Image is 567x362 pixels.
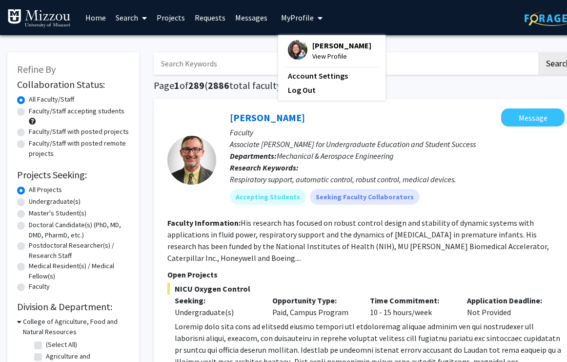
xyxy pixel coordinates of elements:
span: NICU Oxygen Control [167,283,565,295]
mat-chip: Accepting Students [230,189,306,205]
img: University of Missouri Logo [7,9,71,28]
label: Faculty/Staff with posted remote projects [29,138,129,159]
p: Open Projects [167,269,565,280]
p: Faculty [230,127,565,138]
label: Master's Student(s) [29,208,86,218]
iframe: Chat [7,318,41,355]
span: My Profile [281,13,314,22]
span: Mechanical & Aerospace Engineering [277,151,394,161]
b: Departments: [230,151,277,161]
fg-read-more: His research has focused on robust control design and stability of dynamic systems with applicati... [167,218,549,263]
label: All Faculty/Staff [29,94,74,105]
span: 2886 [208,79,229,91]
span: Refine By [17,63,56,75]
p: Seeking: [175,295,258,306]
a: Search [111,0,152,35]
label: (Select All) [46,340,77,350]
a: Account Settings [288,70,376,82]
p: Time Commitment: [370,295,453,306]
label: Faculty/Staff accepting students [29,106,124,116]
label: All Projects [29,185,62,195]
p: Opportunity Type: [272,295,355,306]
a: Projects [152,0,190,35]
a: Requests [190,0,230,35]
label: Medical Resident(s) / Medical Fellow(s) [29,261,129,281]
a: Log Out [288,84,376,96]
div: Paid, Campus Program [265,295,363,318]
p: Application Deadline: [467,295,550,306]
div: Respiratory support, automatic control, robust control, medical devices. [230,173,565,185]
b: Faculty Information: [167,218,241,228]
span: 1 [174,79,180,91]
label: Postdoctoral Researcher(s) / Research Staff [29,240,129,261]
span: View Profile [312,51,371,62]
input: Search Keywords [154,52,537,75]
h2: Collaboration Status: [17,79,129,90]
mat-chip: Seeking Faculty Collaborators [310,189,420,205]
h2: Division & Department: [17,301,129,313]
h3: College of Agriculture, Food and Natural Resources [23,317,129,337]
h2: Projects Seeking: [17,169,129,181]
a: Home [81,0,111,35]
label: Doctoral Candidate(s) (PhD, MD, DMD, PharmD, etc.) [29,220,129,240]
button: Message Roger Fales [501,108,565,127]
label: Faculty/Staff with posted projects [29,127,129,137]
a: [PERSON_NAME] [230,111,305,124]
a: Messages [230,0,272,35]
div: Not Provided [460,295,557,318]
img: Profile Picture [288,40,307,60]
p: Associate [PERSON_NAME] for Undergraduate Education and Student Success [230,138,565,150]
label: Undergraduate(s) [29,196,81,207]
div: 10 - 15 hours/week [363,295,460,318]
span: [PERSON_NAME] [312,40,371,51]
label: Faculty [29,281,50,292]
span: 289 [188,79,204,91]
div: Profile Picture[PERSON_NAME]View Profile [288,40,371,62]
b: Research Keywords: [230,163,299,172]
div: Undergraduate(s) [175,306,258,318]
